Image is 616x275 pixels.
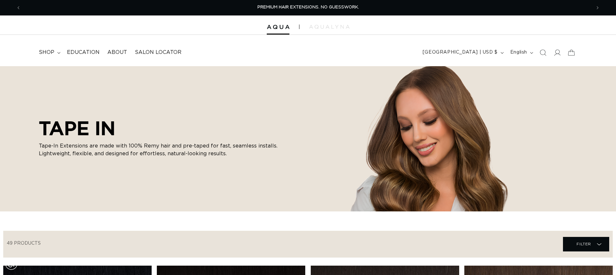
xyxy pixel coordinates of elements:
button: Next announcement [590,2,605,14]
span: 49 products [7,241,41,246]
span: shop [39,49,54,56]
button: Previous announcement [11,2,26,14]
summary: Search [536,46,550,60]
h2: TAPE IN [39,117,285,139]
summary: Filter [563,237,609,251]
p: Tape-In Extensions are made with 100% Remy hair and pre-taped for fast, seamless installs. Lightw... [39,142,285,158]
span: PREMIUM HAIR EXTENSIONS. NO GUESSWORK. [257,5,359,9]
span: About [107,49,127,56]
img: Aqua Hair Extensions [267,25,289,29]
summary: shop [35,45,63,60]
a: About [103,45,131,60]
span: [GEOGRAPHIC_DATA] | USD $ [423,49,498,56]
img: aqualyna.com [309,25,350,29]
span: Salon Locator [135,49,181,56]
a: Salon Locator [131,45,185,60]
span: English [510,49,527,56]
span: Filter [577,238,591,250]
a: Education [63,45,103,60]
button: [GEOGRAPHIC_DATA] | USD $ [419,46,506,59]
button: English [506,46,536,59]
span: Education [67,49,100,56]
